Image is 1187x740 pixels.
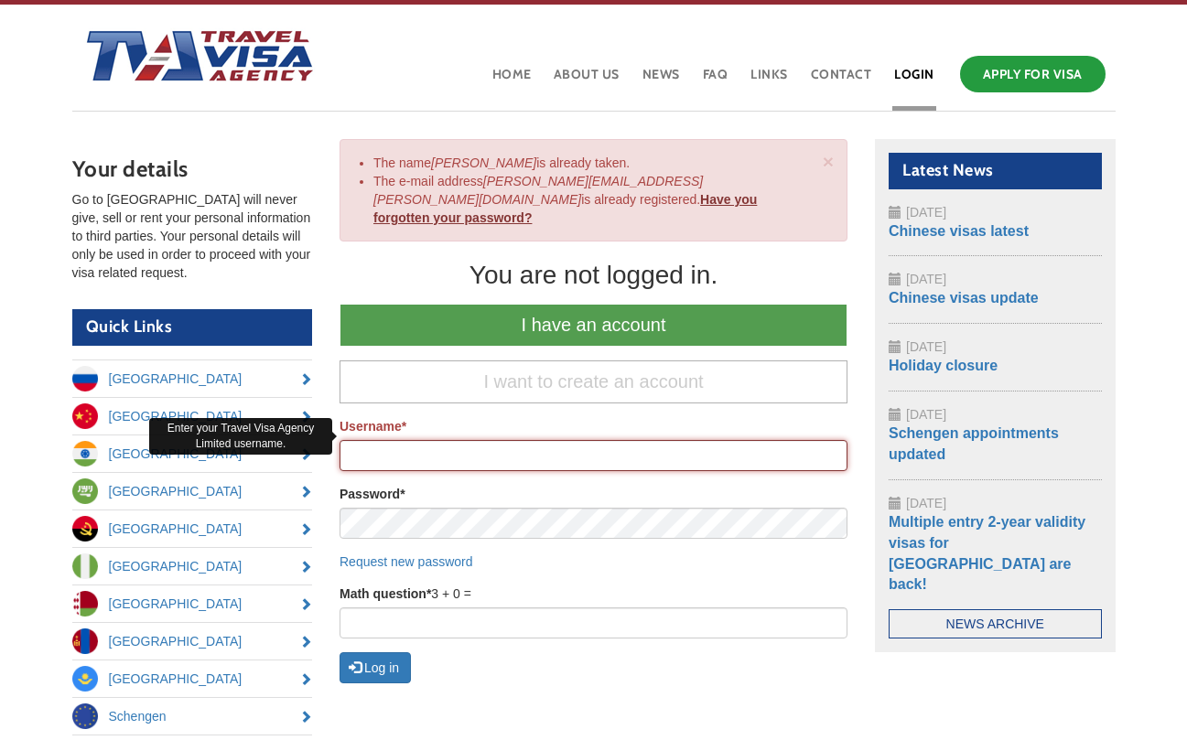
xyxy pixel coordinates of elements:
a: Multiple entry 2-year validity visas for [GEOGRAPHIC_DATA] are back! [889,514,1085,593]
span: [DATE] [906,205,946,220]
div: Enter your Travel Visa Agency Limited username. [149,418,332,455]
label: Username [340,417,406,435]
span: [DATE] [906,339,946,354]
li: The name is already taken. [373,154,815,172]
a: About Us [552,51,621,111]
a: Chinese visas update [889,290,1039,306]
a: Have you forgotten your password? [373,192,757,225]
li: The e-mail address is already registered. [373,172,815,227]
a: Contact [809,51,874,111]
a: Schengen [72,698,313,735]
label: Math question [340,584,431,603]
a: [GEOGRAPHIC_DATA] [72,435,313,472]
span: This field is required. [400,487,405,501]
a: [GEOGRAPHIC_DATA] [72,510,313,547]
a: News [641,51,682,111]
a: I want to create an account [340,360,847,403]
span: [DATE] [906,272,946,286]
span: [DATE] [906,407,946,422]
a: [GEOGRAPHIC_DATA] [72,623,313,660]
a: [GEOGRAPHIC_DATA] [72,360,313,397]
a: [GEOGRAPHIC_DATA] [72,473,313,509]
div: You are not logged in. [340,260,847,291]
a: Request new password [340,554,473,569]
a: Apply for Visa [960,56,1106,92]
label: Password [340,485,405,503]
a: [GEOGRAPHIC_DATA] [72,660,313,697]
a: Holiday closure [889,358,998,373]
a: I have an account [340,304,847,347]
a: FAQ [701,51,730,111]
span: This field is required. [402,419,406,434]
img: Home [72,12,316,103]
h3: Your details [72,157,313,181]
p: Go to [GEOGRAPHIC_DATA] will never give, sell or rent your personal information to third parties.... [72,190,313,282]
em: [PERSON_NAME] [431,156,536,170]
a: [GEOGRAPHIC_DATA] [72,548,313,584]
button: Log in [340,652,411,683]
a: Links [749,51,790,111]
a: [GEOGRAPHIC_DATA] [72,585,313,622]
a: [GEOGRAPHIC_DATA] [72,398,313,434]
a: Home [491,51,534,111]
a: News Archive [889,609,1102,638]
div: 3 + 0 = [340,584,847,638]
a: Login [892,51,936,111]
em: [PERSON_NAME][EMAIL_ADDRESS][PERSON_NAME][DOMAIN_NAME] [373,174,703,207]
span: This field is required. [426,586,431,601]
h2: Latest News [889,153,1102,189]
a: Schengen appointments updated [889,425,1059,462]
a: Chinese visas latest [889,223,1029,239]
a: × [823,152,834,171]
span: [DATE] [906,496,946,510]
